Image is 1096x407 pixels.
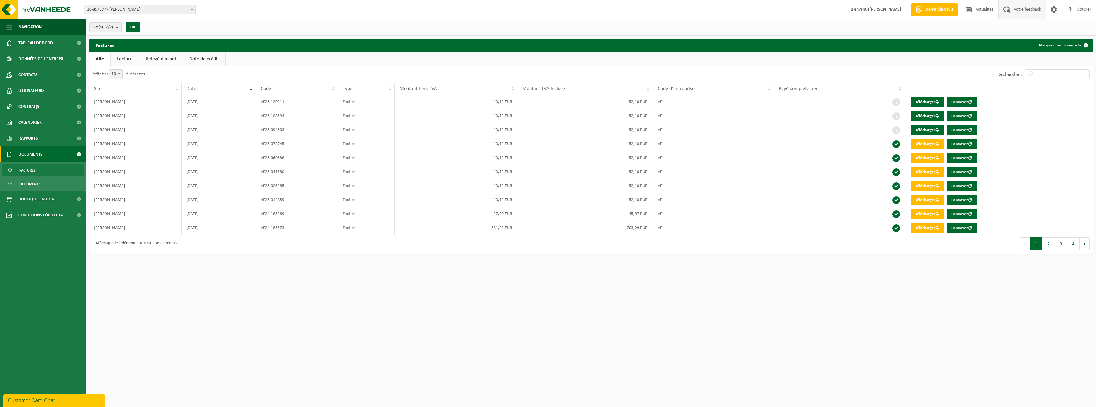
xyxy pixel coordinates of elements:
td: [PERSON_NAME] [89,95,182,109]
td: 52,18 EUR [517,137,653,151]
td: 43,12 EUR [395,151,517,165]
td: [DATE] [182,179,256,193]
button: Renvoyer [947,125,977,135]
td: [DATE] [182,165,256,179]
td: Facture [338,137,395,151]
span: Site(s) [93,23,113,32]
td: VF24-185389 [256,207,338,221]
button: Renvoyer [947,181,977,191]
span: 10 [109,70,122,79]
button: Renvoyer [947,209,977,219]
a: Télécharger [911,209,944,219]
span: 10 [109,69,123,79]
td: 43,12 EUR [395,123,517,137]
a: Télécharger [911,111,944,121]
span: Documents [19,178,40,190]
span: Utilisateurs [18,83,45,99]
span: Rapports [18,130,38,146]
button: Renvoyer [947,195,977,205]
td: 52,18 EUR [517,193,653,207]
button: 1 [1030,237,1042,250]
a: Demande devis [911,3,958,16]
td: [DATE] [182,95,256,109]
td: Facture [338,221,395,235]
span: Contrat(s) [18,99,40,115]
button: Renvoyer [947,139,977,149]
td: VEL [653,95,774,109]
span: Factures [19,164,36,176]
td: VF24-185573 [256,221,338,235]
button: Next [1080,237,1090,250]
td: Facture [338,165,395,179]
td: 703,29 EUR [517,221,653,235]
td: 52,18 EUR [517,165,653,179]
span: 10-897377 - WATTIEZ, ANDY - TERTRE [84,5,195,14]
span: Conditions d'accepta... [18,207,67,223]
a: Télécharger [911,139,944,149]
a: Note de crédit [183,52,225,66]
td: VEL [653,179,774,193]
td: [PERSON_NAME] [89,179,182,193]
button: 3 [1055,237,1067,250]
td: VF25-120311 [256,95,338,109]
td: 43,12 EUR [395,137,517,151]
td: [PERSON_NAME] [89,207,182,221]
td: 43,12 EUR [395,179,517,193]
td: Facture [338,109,395,123]
button: Renvoyer [947,167,977,177]
a: Télécharger [911,181,944,191]
td: VF25-094603 [256,123,338,137]
a: Relevé d'achat [139,52,183,66]
button: 2 [1042,237,1055,250]
td: VEL [653,165,774,179]
td: 52,18 EUR [517,151,653,165]
td: VEL [653,193,774,207]
button: Marquer tout comme lu [1034,39,1092,52]
button: Renvoyer [947,153,977,163]
a: Télécharger [911,223,944,233]
td: 52,18 EUR [517,109,653,123]
div: Affichage de l'élément 1 à 10 sur 36 éléments [92,238,177,249]
td: 43,12 EUR [395,193,517,207]
td: [PERSON_NAME] [89,109,182,123]
span: Site [94,86,102,91]
td: [PERSON_NAME] [89,151,182,165]
span: Montant TVA incluse [522,86,565,91]
td: 581,23 EUR [395,221,517,235]
td: [DATE] [182,137,256,151]
a: Alle [89,52,110,66]
td: 43,12 EUR [395,165,517,179]
td: VEL [653,221,774,235]
h2: Factures [89,39,120,51]
iframe: chat widget [3,393,106,407]
td: VF25-025285 [256,179,338,193]
td: [DATE] [182,151,256,165]
a: Facture [111,52,139,66]
span: Type [343,86,352,91]
td: VEL [653,109,774,123]
button: Site(s)(2/2) [89,22,122,32]
button: Renvoyer [947,111,977,121]
td: 43,12 EUR [395,109,517,123]
a: Télécharger [911,153,944,163]
span: Données de l'entrepr... [18,51,67,67]
span: Tableau de bord [18,35,53,51]
span: Date [186,86,196,91]
td: 37,99 EUR [395,207,517,221]
td: 43,12 EUR [395,95,517,109]
td: [DATE] [182,193,256,207]
td: VEL [653,123,774,137]
td: 52,18 EUR [517,95,653,109]
td: VEL [653,137,774,151]
label: Afficher éléments [92,72,145,77]
td: VF25-108594 [256,109,338,123]
td: VEL [653,207,774,221]
td: [DATE] [182,109,256,123]
a: Télécharger [911,195,944,205]
count: (2/2) [105,25,113,29]
td: [PERSON_NAME] [89,193,182,207]
td: VF25-060688 [256,151,338,165]
span: Documents [18,146,43,162]
td: VF25-041580 [256,165,338,179]
span: Boutique en ligne [18,191,57,207]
